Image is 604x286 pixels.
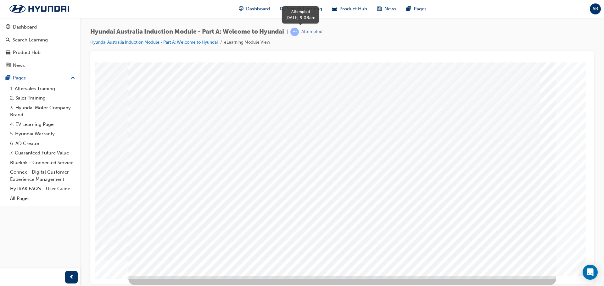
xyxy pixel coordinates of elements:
a: Connex - Digital Customer Experience Management [8,167,78,184]
a: pages-iconPages [401,3,432,15]
span: up-icon [71,74,75,82]
span: search-icon [6,37,10,43]
button: DashboardSearch LearningProduct HubNews [3,20,78,72]
li: eLearning Module View [224,39,270,46]
div: [DATE] 9:08am [285,14,316,21]
span: news-icon [377,5,382,13]
a: 7. Guaranteed Future Value [8,148,78,158]
span: | [287,28,288,35]
a: search-iconSearch Learning [275,3,327,15]
div: Product Hub [13,49,41,56]
a: Dashboard [3,21,78,33]
span: News [384,5,396,13]
span: Pages [414,5,427,13]
span: car-icon [332,5,337,13]
div: Attempted [301,29,322,35]
button: AB [590,3,601,14]
span: prev-icon [69,273,74,281]
span: Dashboard [246,5,270,13]
div: Open Intercom Messenger [583,265,598,280]
span: AB [592,5,598,13]
div: Attempted [285,9,316,14]
span: Hyundai Australia Induction Module - Part A: Welcome to Hyundai [90,28,284,35]
span: pages-icon [406,5,411,13]
div: Search Learning [13,36,48,44]
a: car-iconProduct Hub [327,3,372,15]
span: guage-icon [239,5,243,13]
span: search-icon [280,5,284,13]
a: 1. Aftersales Training [8,84,78,94]
span: news-icon [6,63,10,68]
button: Pages [3,72,78,84]
a: news-iconNews [372,3,401,15]
a: 3. Hyundai Motor Company Brand [8,103,78,120]
a: Search Learning [3,34,78,46]
span: car-icon [6,50,10,56]
span: pages-icon [6,75,10,81]
div: News [13,62,25,69]
span: learningRecordVerb_ATTEMPT-icon [290,28,299,36]
a: Product Hub [3,47,78,58]
a: 6. AD Creator [8,139,78,148]
div: Pages [13,74,26,82]
a: Hyundai Australia Induction Module - Part A: Welcome to Hyundai [90,40,218,45]
a: guage-iconDashboard [234,3,275,15]
a: 5. Hyundai Warranty [8,129,78,139]
img: Trak [3,2,75,15]
a: Bluelink - Connected Service [8,158,78,168]
a: All Pages [8,194,78,203]
a: HyTRAK FAQ's - User Guide [8,184,78,194]
a: 2. Sales Training [8,93,78,103]
a: News [3,60,78,71]
a: 4. EV Learning Page [8,120,78,129]
span: Product Hub [339,5,367,13]
span: guage-icon [6,24,10,30]
div: Dashboard [13,24,37,31]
